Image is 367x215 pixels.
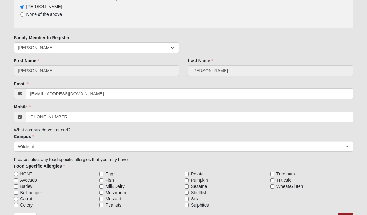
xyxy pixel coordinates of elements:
span: NONE [20,171,33,177]
label: Mobile [14,104,31,110]
span: None of the above [26,12,62,17]
span: Mustard [105,196,121,202]
input: Sulphites [185,203,189,207]
span: Sesame [191,183,207,189]
input: Peanuts [99,203,103,207]
label: Last Name [188,58,213,64]
input: Pumpkin [185,178,189,182]
span: Potato [191,171,203,177]
input: [PERSON_NAME] [20,5,24,9]
input: Soy [185,197,189,201]
input: Avocado [14,178,18,182]
span: Milk/Dairy [105,183,124,189]
span: Eggs [105,171,115,177]
label: First Name [14,58,39,64]
input: Milk/Dairy [99,184,103,189]
input: Wheat/Gluten [270,184,274,189]
span: Celery [20,202,33,208]
span: Shellfish [191,189,207,196]
input: Potato [185,172,189,176]
span: Peanuts [105,202,121,208]
input: Bell pepper [14,191,18,195]
input: None of the above [20,12,24,17]
input: Fish [99,178,103,182]
input: Celery [14,203,18,207]
input: Tree nuts [270,172,274,176]
input: Barley [14,184,18,189]
label: Family Member to Register [14,35,70,41]
input: Triticale [270,178,274,182]
label: Campus [14,133,34,140]
span: Triticale [276,177,292,183]
input: Carrot [14,197,18,201]
input: Shellfish [185,191,189,195]
span: Mushroom [105,189,126,196]
span: Barley [20,183,33,189]
span: Carrot [20,196,32,202]
input: Mushroom [99,191,103,195]
span: Tree nuts [276,171,295,177]
span: Pumpkin [191,177,208,183]
span: Soy [191,196,198,202]
label: Email [14,81,29,87]
input: NONE [14,172,18,176]
label: Food Specific Allergies [14,163,65,169]
input: Sesame [185,184,189,189]
span: Avocado [20,177,37,183]
span: Wheat/Gluten [276,183,303,189]
span: Fish [105,177,114,183]
span: [PERSON_NAME] [26,4,62,9]
input: Eggs [99,172,103,176]
span: Bell pepper [20,189,42,196]
input: Mustard [99,197,103,201]
span: Sulphites [191,202,209,208]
